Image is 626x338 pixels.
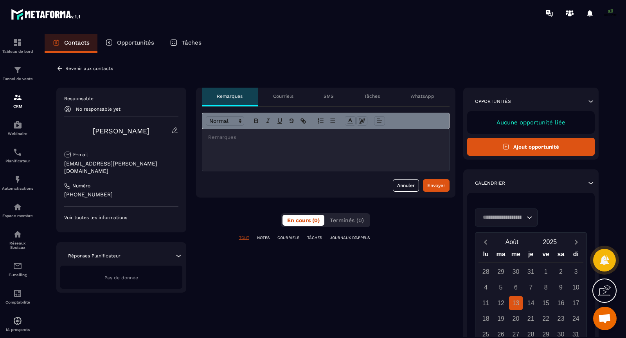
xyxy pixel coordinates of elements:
[423,179,450,192] button: Envoyer
[554,296,568,310] div: 16
[2,32,33,59] a: formationformationTableau de bord
[64,160,178,175] p: [EMAIL_ADDRESS][PERSON_NAME][DOMAIN_NAME]
[531,235,569,249] button: Open years overlay
[162,34,209,53] a: Tâches
[2,283,33,310] a: accountantaccountantComptabilité
[508,249,523,262] div: me
[2,196,33,224] a: automationsautomationsEspace membre
[554,312,568,325] div: 23
[73,151,88,158] p: E-mail
[524,280,538,294] div: 7
[509,280,523,294] div: 6
[2,300,33,304] p: Comptabilité
[13,38,22,47] img: formation
[478,249,493,262] div: lu
[569,312,583,325] div: 24
[217,93,243,99] p: Remarques
[509,296,523,310] div: 13
[479,265,493,279] div: 28
[593,307,617,330] a: Ouvrir le chat
[239,235,249,241] p: TOUT
[479,312,493,325] div: 18
[330,235,370,241] p: JOURNAUX D'APPELS
[2,224,33,255] a: social-networksocial-networkRéseaux Sociaux
[13,65,22,75] img: formation
[524,265,538,279] div: 31
[523,249,538,262] div: je
[65,66,113,71] p: Revenir aux contacts
[13,261,22,271] img: email
[475,119,587,126] p: Aucune opportunité liée
[479,296,493,310] div: 11
[475,98,511,104] p: Opportunités
[538,249,553,262] div: ve
[2,255,33,283] a: emailemailE-mailing
[2,87,33,114] a: formationformationCRM
[524,296,538,310] div: 14
[509,312,523,325] div: 20
[475,180,505,186] p: Calendrier
[2,327,33,332] p: IA prospects
[478,237,493,247] button: Previous month
[13,147,22,157] img: scheduler
[13,202,22,212] img: automations
[427,182,445,189] div: Envoyer
[493,249,508,262] div: ma
[479,280,493,294] div: 4
[568,249,583,262] div: di
[2,159,33,163] p: Planificateur
[76,106,121,112] p: No responsable yet
[13,289,22,298] img: accountant
[539,296,553,310] div: 15
[282,215,324,226] button: En cours (0)
[509,265,523,279] div: 30
[364,93,380,99] p: Tâches
[2,104,33,108] p: CRM
[64,39,90,46] p: Contacts
[11,7,81,21] img: logo
[393,179,419,192] button: Annuler
[410,93,434,99] p: WhatsApp
[93,127,149,135] a: [PERSON_NAME]
[13,230,22,239] img: social-network
[493,235,531,249] button: Open months overlay
[45,34,97,53] a: Contacts
[539,280,553,294] div: 8
[524,312,538,325] div: 21
[2,186,33,191] p: Automatisations
[2,114,33,142] a: automationsautomationsWebinaire
[13,120,22,129] img: automations
[494,265,508,279] div: 29
[104,275,138,280] span: Pas de donnée
[467,138,595,156] button: Ajout opportunité
[325,215,369,226] button: Terminés (0)
[13,93,22,102] img: formation
[273,93,293,99] p: Courriels
[287,217,320,223] span: En cours (0)
[553,249,568,262] div: sa
[554,265,568,279] div: 2
[2,77,33,81] p: Tunnel de vente
[2,273,33,277] p: E-mailing
[539,265,553,279] div: 1
[569,296,583,310] div: 17
[2,142,33,169] a: schedulerschedulerPlanificateur
[64,95,178,102] p: Responsable
[2,241,33,250] p: Réseaux Sociaux
[2,49,33,54] p: Tableau de bord
[13,175,22,184] img: automations
[475,209,538,227] div: Search for option
[2,169,33,196] a: automationsautomationsAutomatisations
[480,213,525,222] input: Search for option
[324,93,334,99] p: SMS
[330,217,364,223] span: Terminés (0)
[307,235,322,241] p: TÂCHES
[494,296,508,310] div: 12
[569,265,583,279] div: 3
[539,312,553,325] div: 22
[554,280,568,294] div: 9
[68,253,121,259] p: Réponses Planificateur
[64,191,178,198] p: [PHONE_NUMBER]
[494,280,508,294] div: 5
[13,316,22,325] img: automations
